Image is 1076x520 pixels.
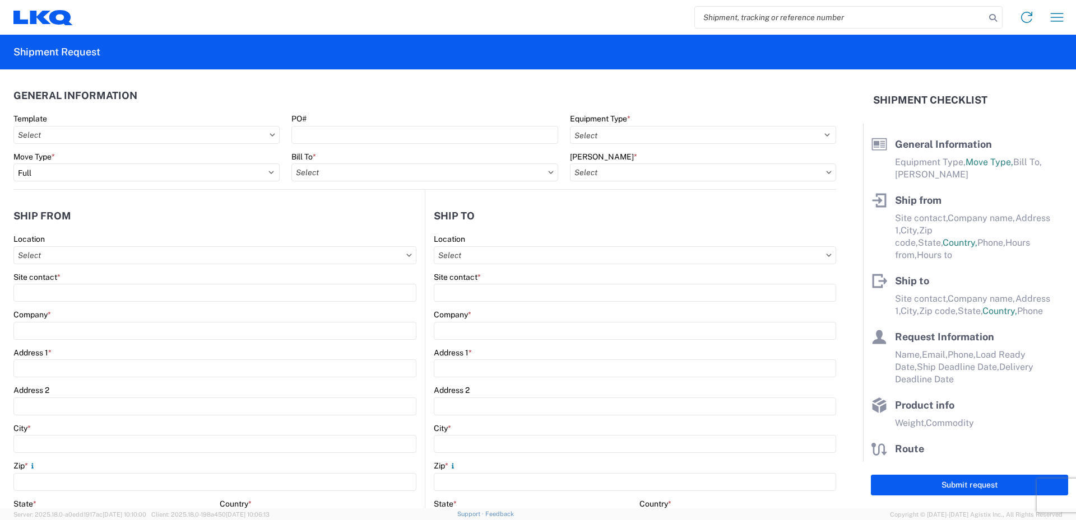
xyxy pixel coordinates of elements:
[895,418,926,428] span: Weight,
[13,310,51,320] label: Company
[151,511,270,518] span: Client: 2025.18.0-198a450
[434,272,481,282] label: Site contact
[917,250,952,260] span: Hours to
[434,246,836,264] input: Select
[943,237,977,248] span: Country,
[895,461,949,472] span: Pallet Count,
[13,272,61,282] label: Site contact
[977,237,1005,248] span: Phone,
[13,348,52,358] label: Address 1
[895,331,994,343] span: Request Information
[570,114,630,124] label: Equipment Type
[13,246,416,264] input: Select
[13,45,100,59] h2: Shipment Request
[901,306,919,316] span: City,
[434,348,472,358] label: Address 1
[434,385,470,395] label: Address 2
[434,310,471,320] label: Company
[13,126,280,144] input: Select
[291,152,316,162] label: Bill To
[918,237,943,248] span: State,
[873,93,987,107] h2: Shipment Checklist
[13,90,137,101] h2: General Information
[434,499,457,509] label: State
[895,169,968,180] span: [PERSON_NAME]
[890,509,1063,519] span: Copyright © [DATE]-[DATE] Agistix Inc., All Rights Reserved
[895,157,966,167] span: Equipment Type,
[966,157,1013,167] span: Move Type,
[948,213,1015,223] span: Company name,
[291,114,307,124] label: PO#
[871,475,1068,495] button: Submit request
[13,499,36,509] label: State
[895,275,929,287] span: Ship to
[13,234,45,244] label: Location
[919,306,958,316] span: Zip code,
[895,138,992,150] span: General Information
[13,461,37,471] label: Zip
[895,194,941,206] span: Ship from
[958,306,982,316] span: State,
[1017,306,1043,316] span: Phone
[895,349,922,360] span: Name,
[434,210,475,222] h2: Ship to
[895,443,924,455] span: Route
[926,418,974,428] span: Commodity
[291,163,558,181] input: Select
[13,385,49,395] label: Address 2
[13,511,146,518] span: Server: 2025.18.0-a0edd1917ac
[434,461,457,471] label: Zip
[639,499,671,509] label: Country
[895,213,948,223] span: Site contact,
[226,511,270,518] span: [DATE] 10:06:13
[13,114,47,124] label: Template
[220,499,252,509] label: Country
[901,225,919,236] span: City,
[570,152,637,162] label: [PERSON_NAME]
[948,293,1015,304] span: Company name,
[103,511,146,518] span: [DATE] 10:10:00
[457,510,485,517] a: Support
[13,152,55,162] label: Move Type
[695,7,985,28] input: Shipment, tracking or reference number
[948,349,976,360] span: Phone,
[485,510,514,517] a: Feedback
[13,210,71,222] h2: Ship from
[434,423,451,433] label: City
[917,362,999,372] span: Ship Deadline Date,
[570,163,836,181] input: Select
[1013,157,1042,167] span: Bill To,
[922,349,948,360] span: Email,
[982,306,1017,316] span: Country,
[13,423,31,433] label: City
[434,234,465,244] label: Location
[895,461,1068,484] span: Pallet Count in Pickup Stops equals Pallet Count in delivery stops
[895,399,954,411] span: Product info
[895,293,948,304] span: Site contact,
